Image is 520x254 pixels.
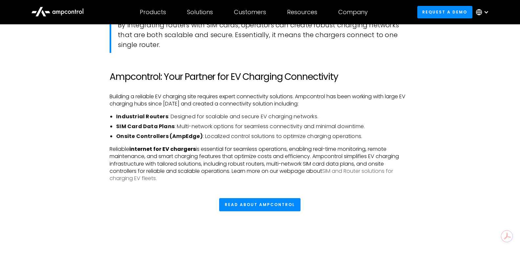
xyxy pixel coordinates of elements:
div: Solutions [187,9,213,16]
div: Resources [287,9,317,16]
a: Request a demo [417,6,472,18]
p: Building a reliable EV charging site requires expert connectivity solutions. Ampcontrol has been ... [110,93,410,108]
div: Company [338,9,368,16]
div: Products [140,9,166,16]
strong: internet for EV chargers [129,145,196,153]
a: SIM and Router solutions for charging EV fleets. [110,167,393,182]
div: Customers [234,9,266,16]
li: : Multi-network options for seamless connectivity and minimal downtime. [116,123,410,130]
blockquote: By integrating routers with SIM cards, operators can create robust charging networks that are bot... [110,17,410,53]
strong: SIM Card Data Plans [116,123,175,130]
p: Reliable is essential for seamless operations, enabling real-time monitoring, remote maintenance,... [110,146,410,182]
a: Read About Ampcontrol [219,198,301,211]
li: : Designed for scalable and secure EV charging networks. [116,113,410,120]
h2: Ampcontrol: Your Partner for EV Charging Connectivity [110,71,410,82]
strong: Industrial Routers [116,113,168,120]
li: : Localized control solutions to optimize charging operations. [116,133,410,140]
strong: Onsite Controllers (AmpEdge) [116,132,203,140]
